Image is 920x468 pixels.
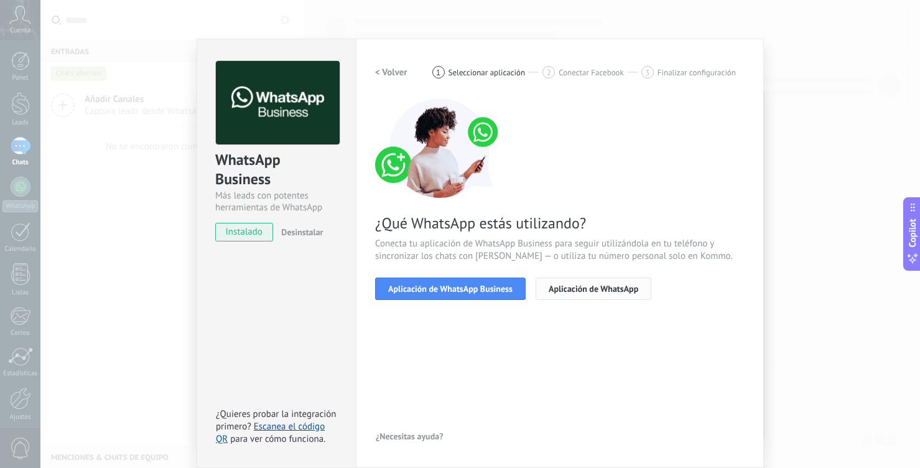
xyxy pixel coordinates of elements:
button: Aplicación de WhatsApp Business [375,278,526,300]
button: < Volver [375,61,407,83]
span: 2 [547,67,551,78]
div: Más leads con potentes herramientas de WhatsApp [215,190,338,213]
button: Aplicación de WhatsApp [536,278,651,300]
div: WhatsApp Business [215,150,338,190]
span: Aplicación de WhatsApp [549,284,638,293]
a: Escanea el código QR [216,421,325,445]
h2: < Volver [375,67,407,78]
span: Aplicación de WhatsApp Business [388,284,513,293]
span: Conectar Facebook [559,68,624,77]
span: ¿Necesitas ayuda? [376,432,444,441]
span: Finalizar configuración [657,68,736,77]
span: Seleccionar aplicación [448,68,526,77]
button: ¿Necesitas ayuda? [375,427,444,446]
span: Conecta tu aplicación de WhatsApp Business para seguir utilizándola en tu teléfono y sincronizar ... [375,238,745,263]
span: ¿Qué WhatsApp estás utilizando? [375,213,745,233]
span: para ver cómo funciona. [230,433,325,445]
span: 1 [436,67,440,78]
img: logo_main.png [216,61,340,145]
span: Desinstalar [281,227,323,238]
img: connect number [375,98,506,198]
span: instalado [216,223,272,241]
span: ¿Quieres probar la integración primero? [216,408,337,433]
span: 3 [645,67,649,78]
span: Copilot [906,219,919,248]
button: Desinstalar [276,223,323,241]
